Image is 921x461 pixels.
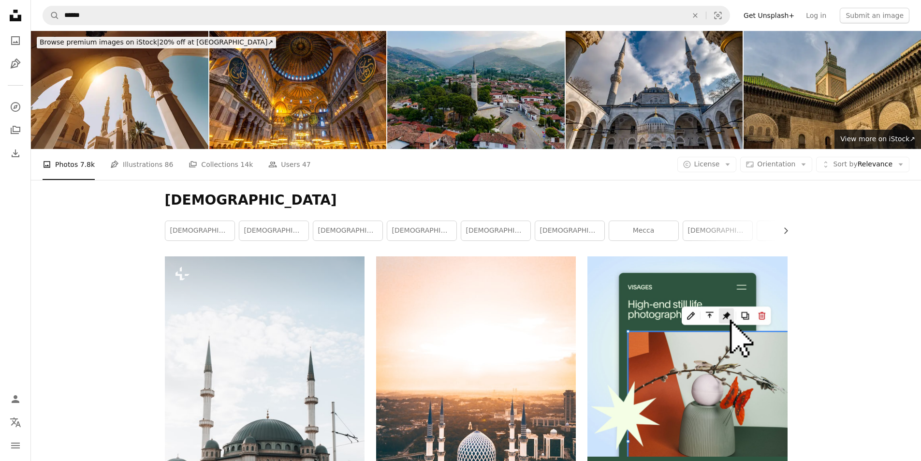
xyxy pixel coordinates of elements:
a: Photos [6,31,25,50]
a: Log in [800,8,832,23]
img: file-1723602894256-972c108553a7image [587,256,787,456]
span: Relevance [833,160,892,169]
a: [DEMOGRAPHIC_DATA] interior [461,221,530,240]
img: FES, MOROCCO. The minaret view and Inside interior of The Madrasa Bou Inania. [744,31,921,149]
a: mecca [609,221,678,240]
button: Sort byRelevance [816,157,909,172]
a: Users 47 [268,149,311,180]
a: [DEMOGRAPHIC_DATA] [683,221,752,240]
button: Orientation [740,157,812,172]
span: 86 [165,159,174,170]
span: 47 [302,159,311,170]
a: Illustrations [6,54,25,74]
a: Collections 14k [189,149,253,180]
h1: [DEMOGRAPHIC_DATA] [165,192,788,209]
button: Visual search [706,6,730,25]
span: 14k [240,159,253,170]
a: View more on iStock↗ [834,130,921,149]
img: Aerial View of Birgi Village, Izmir, Historical Village of Birgi in Izmir, Scenic Beauty of Birgi... [387,31,565,149]
a: Log in / Sign up [6,389,25,409]
span: 20% off at [GEOGRAPHIC_DATA] ↗ [40,38,273,46]
a: Get Unsplash+ [738,8,800,23]
img: Entrance of The Mihrimah Sultan Mosque in Istanbul, Turkey [566,31,743,149]
a: Browse premium images on iStock|20% off at [GEOGRAPHIC_DATA]↗ [31,31,282,54]
button: Language [6,413,25,432]
button: Search Unsplash [43,6,59,25]
span: Browse premium images on iStock | [40,38,159,46]
span: View more on iStock ↗ [840,135,915,143]
a: Blue Mosque, Turkey during golden hour [376,430,576,438]
img: Jumeirah Mosque in Dubai in the United Arab Emirates [31,31,208,149]
a: Illustrations 86 [110,149,173,180]
button: Clear [685,6,706,25]
a: [DEMOGRAPHIC_DATA] [165,221,234,240]
button: License [677,157,737,172]
a: Download History [6,144,25,163]
a: a large building with two towers and a dome [165,377,365,386]
img: Interiors of Hagia Sophia Grand Mosque, Istanbul, Turkey [209,31,387,149]
a: [DEMOGRAPHIC_DATA] [387,221,456,240]
a: Collections [6,120,25,140]
span: License [694,160,720,168]
button: Menu [6,436,25,455]
a: Explore [6,97,25,117]
a: [DATE] [757,221,826,240]
a: [DEMOGRAPHIC_DATA] [239,221,308,240]
a: [DEMOGRAPHIC_DATA] [313,221,382,240]
form: Find visuals sitewide [43,6,730,25]
span: Sort by [833,160,857,168]
button: scroll list to the right [777,221,788,240]
span: Orientation [757,160,795,168]
a: [DEMOGRAPHIC_DATA] night [535,221,604,240]
button: Submit an image [840,8,909,23]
